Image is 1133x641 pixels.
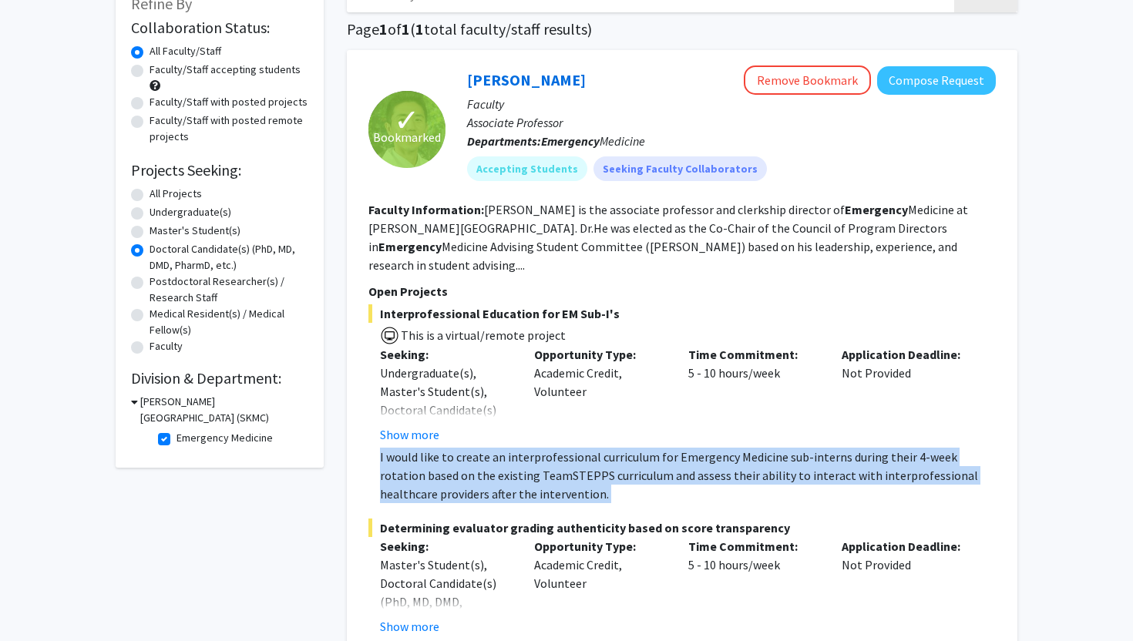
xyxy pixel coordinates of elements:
label: Undergraduate(s) [150,204,231,220]
span: ✓ [394,112,420,128]
h2: Collaboration Status: [131,18,308,37]
p: Open Projects [368,282,996,300]
mat-chip: Seeking Faculty Collaborators [593,156,767,181]
h3: [PERSON_NAME][GEOGRAPHIC_DATA] (SKMC) [140,394,308,426]
h2: Division & Department: [131,369,308,388]
b: Emergency [541,133,600,149]
label: All Faculty/Staff [150,43,221,59]
b: Departments: [467,133,541,149]
p: Application Deadline: [842,345,973,364]
label: Faculty/Staff accepting students [150,62,301,78]
label: Emergency Medicine [177,430,273,446]
b: Emergency [378,239,442,254]
p: Application Deadline: [842,537,973,555]
label: Medical Resident(s) / Medical Fellow(s) [150,306,308,338]
span: Medicine [541,133,645,149]
span: 1 [379,19,388,39]
p: Time Commitment: [688,345,819,364]
b: Emergency [845,202,908,217]
button: Show more [380,425,439,444]
p: I would like to create an interprofessional curriculum for Emergency Medicine sub-interns during ... [380,448,996,503]
div: Not Provided [830,537,984,636]
span: Bookmarked [373,128,441,146]
p: Seeking: [380,345,511,364]
div: 5 - 10 hours/week [677,537,831,636]
button: Remove Bookmark [744,65,871,95]
span: Interprofessional Education for EM Sub-I's [368,304,996,323]
a: [PERSON_NAME] [467,70,586,89]
p: Opportunity Type: [534,537,665,555]
div: Not Provided [830,345,984,444]
label: Doctoral Candidate(s) (PhD, MD, DMD, PharmD, etc.) [150,241,308,274]
p: Time Commitment: [688,537,819,555]
span: 1 [402,19,410,39]
label: Faculty [150,338,183,354]
div: 5 - 10 hours/week [677,345,831,444]
p: Faculty [467,95,996,113]
p: Opportunity Type: [534,345,665,364]
div: Academic Credit, Volunteer [523,345,677,444]
div: Undergraduate(s), Master's Student(s), Doctoral Candidate(s) (PhD, MD, DMD, PharmD, etc.), Faculty [380,364,511,456]
label: Master's Student(s) [150,223,240,239]
label: All Projects [150,186,202,202]
p: Associate Professor [467,113,996,132]
mat-chip: Accepting Students [467,156,587,181]
span: Determining evaluator grading authenticity based on score transparency [368,519,996,537]
iframe: Chat [12,572,66,629]
label: Faculty/Staff with posted projects [150,94,308,110]
h2: Projects Seeking: [131,161,308,180]
span: 1 [415,19,424,39]
fg-read-more: [PERSON_NAME] is the associate professor and clerkship director of Medicine at [PERSON_NAME][GEOG... [368,202,968,273]
h1: Page of ( total faculty/staff results) [347,20,1017,39]
span: This is a virtual/remote project [399,327,566,343]
label: Faculty/Staff with posted remote projects [150,112,308,145]
div: Academic Credit, Volunteer [523,537,677,636]
label: Postdoctoral Researcher(s) / Research Staff [150,274,308,306]
button: Compose Request to Xiao Chi Zhang [877,66,996,95]
b: Faculty Information: [368,202,484,217]
button: Show more [380,617,439,636]
p: Seeking: [380,537,511,555]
